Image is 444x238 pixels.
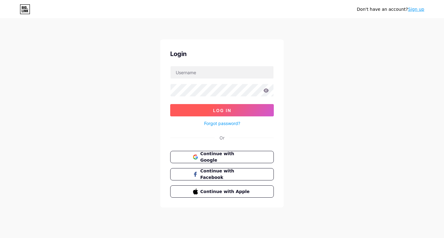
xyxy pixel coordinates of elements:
[200,168,251,181] span: Continue with Facebook
[170,151,274,163] button: Continue with Google
[357,6,424,13] div: Don't have an account?
[170,104,274,116] button: Log In
[220,135,224,141] div: Or
[200,188,251,195] span: Continue with Apple
[170,185,274,198] button: Continue with Apple
[213,108,231,113] span: Log In
[200,151,251,163] span: Continue with Google
[204,120,240,127] a: Forgot password?
[170,168,274,180] button: Continue with Facebook
[408,7,424,12] a: Sign up
[171,66,273,79] input: Username
[170,49,274,58] div: Login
